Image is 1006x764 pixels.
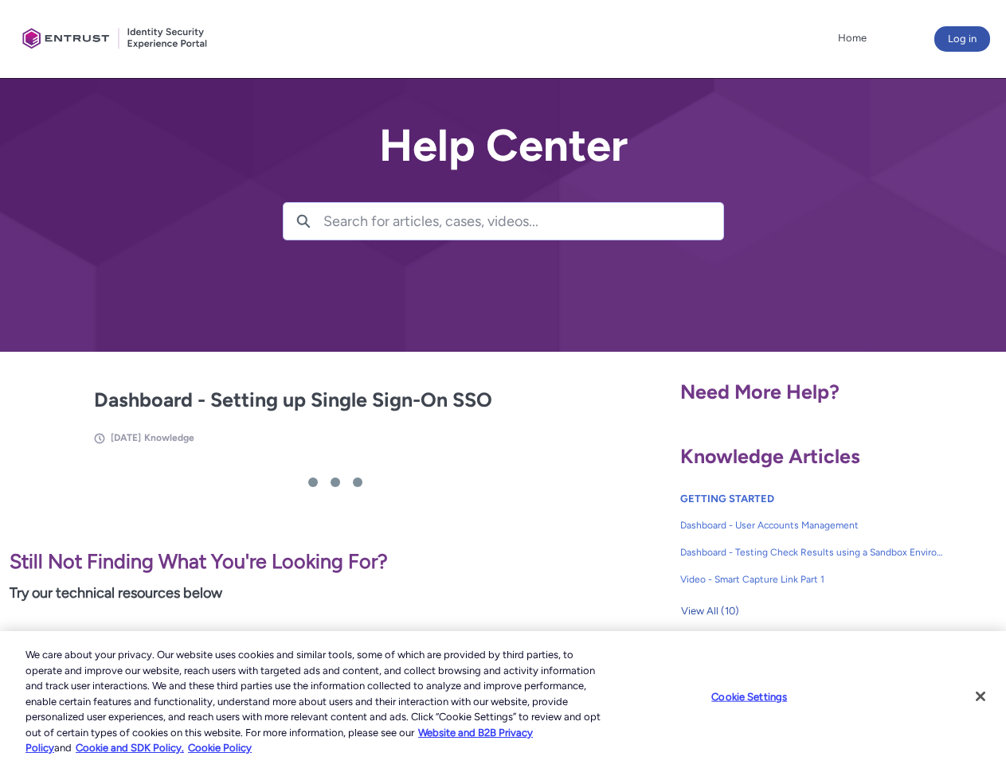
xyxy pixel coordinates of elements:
[94,385,577,415] h2: Dashboard - Setting up Single Sign-On SSO
[834,26,871,50] a: Home
[934,26,990,52] button: Log in
[283,121,724,170] h2: Help Center
[188,742,252,754] a: Cookie Policy
[680,380,840,403] span: Need More Help?
[76,742,184,754] a: Cookie and SDK Policy.
[10,583,661,604] p: Try our technical resources below
[680,545,945,559] span: Dashboard - Testing Check Results using a Sandbox Environment
[10,547,661,577] p: Still Not Finding What You're Looking For?
[284,203,323,240] button: Search
[681,599,739,623] span: View All (10)
[323,203,723,240] input: Search for articles, cases, videos...
[680,539,945,566] a: Dashboard - Testing Check Results using a Sandbox Environment
[144,431,194,445] li: Knowledge
[680,444,860,468] span: Knowledge Articles
[680,512,945,539] a: Dashboard - User Accounts Management
[25,647,604,756] div: We care about your privacy. Our website uses cookies and similar tools, some of which are provide...
[699,680,799,712] button: Cookie Settings
[680,518,945,532] span: Dashboard - User Accounts Management
[680,598,740,624] button: View All (10)
[680,493,774,505] a: GETTING STARTED
[680,566,945,593] a: Video - Smart Capture Link Part 1
[680,572,945,587] span: Video - Smart Capture Link Part 1
[111,432,141,443] span: [DATE]
[963,679,998,714] button: Close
